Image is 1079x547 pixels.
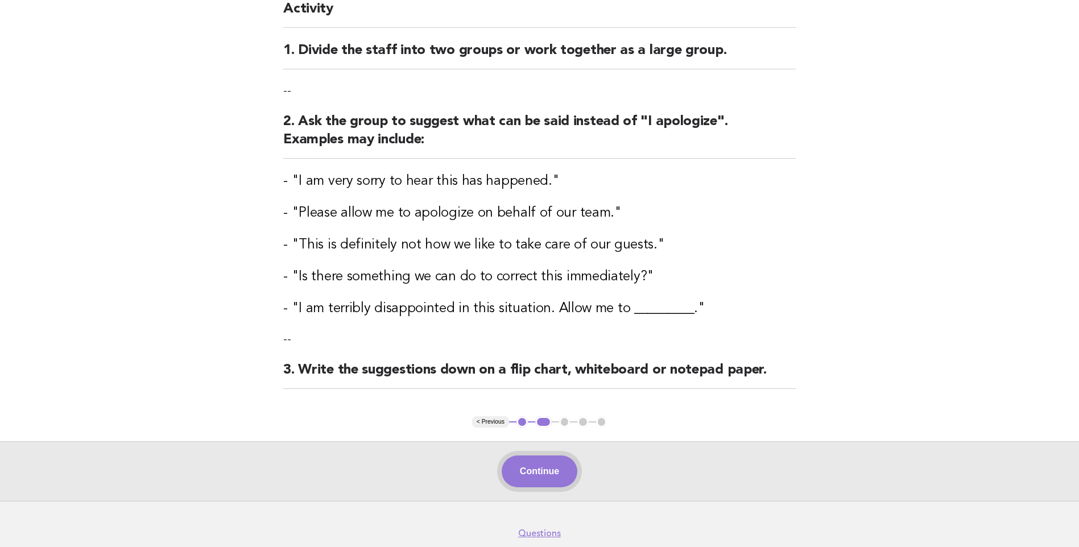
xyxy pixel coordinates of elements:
h2: 1. Divide the staff into two groups or work together as a large group. [283,42,796,69]
button: 1 [516,416,528,428]
button: 2 [535,416,552,428]
h3: - "I am very sorry to hear this has happened." [283,172,796,190]
p: -- [283,83,796,99]
button: Continue [502,455,577,487]
button: < Previous [472,416,509,428]
h2: 3. Write the suggestions down on a flip chart, whiteboard or notepad paper. [283,361,796,389]
p: -- [283,331,796,347]
h3: - "This is definitely not how we like to take care of our guests." [283,236,796,254]
a: Questions [518,528,561,539]
h3: - "Please allow me to apologize on behalf of our team." [283,204,796,222]
h3: - "Is there something we can do to correct this immediately?" [283,268,796,286]
h2: 2. Ask the group to suggest what can be said instead of "I apologize". Examples may include: [283,113,796,159]
h3: - "I am terribly disappointed in this situation. Allow me to _________." [283,300,796,318]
